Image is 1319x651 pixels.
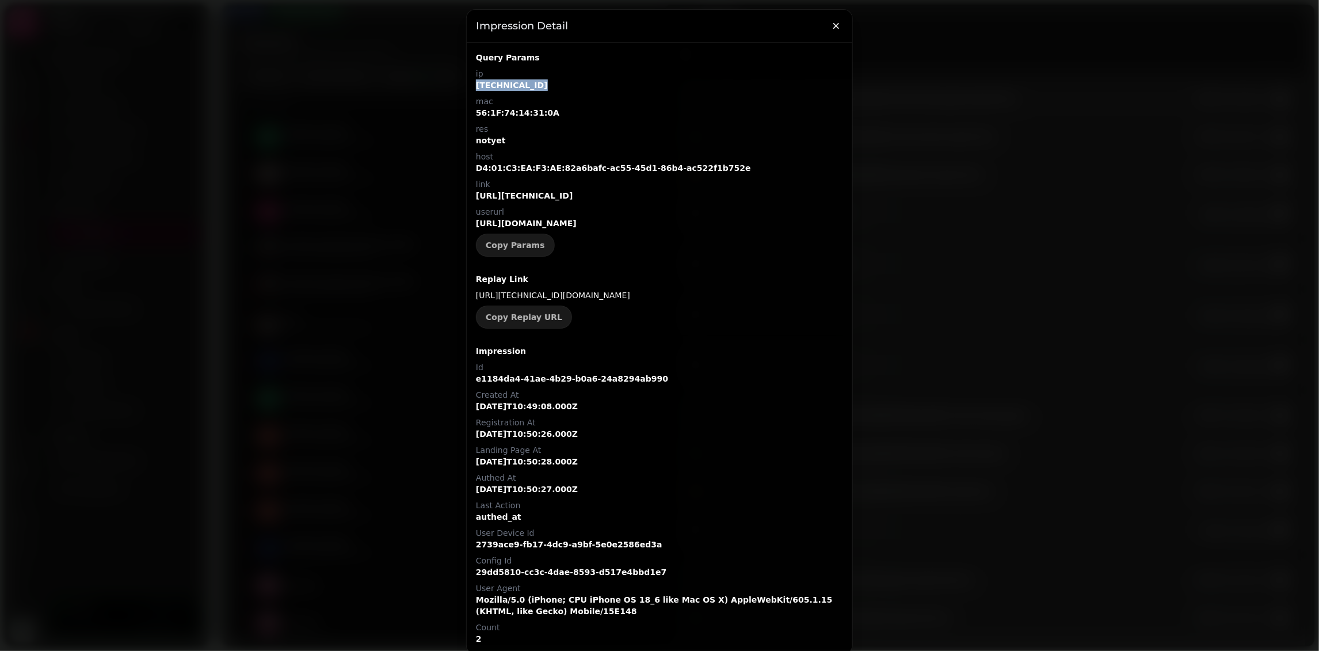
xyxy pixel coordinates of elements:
[476,96,843,107] p: mac
[476,389,843,401] p: Created At
[476,401,843,412] p: [DATE]T10:49:08.000Z
[476,107,843,119] p: 56:1F:74:14:31:0A
[476,123,843,135] p: res
[476,555,843,566] p: Config Id
[476,373,843,384] p: e1184da4-41ae-4b29-b0a6-24a8294ab990
[476,178,843,190] p: link
[476,234,555,257] button: Copy Params
[476,428,843,440] p: [DATE]T10:50:26.000Z
[476,218,843,229] p: [URL][DOMAIN_NAME]
[486,241,545,249] span: Copy Params
[476,594,843,617] p: Mozilla/5.0 (iPhone; CPU iPhone OS 18_6 like Mac OS X) AppleWebKit/605.1.15 (KHTML, like Gecko) M...
[476,290,843,301] p: [URL][TECHNICAL_ID][DOMAIN_NAME]
[476,273,843,285] p: Replay Link
[476,417,843,428] p: Registration At
[476,484,843,495] p: [DATE]T10:50:27.000Z
[476,19,843,33] h3: Impression detail
[476,361,843,373] p: Id
[476,151,843,162] p: host
[476,633,843,645] p: 2
[476,583,843,594] p: User Agent
[476,52,843,63] p: Query Params
[476,622,843,633] p: Count
[476,456,843,467] p: [DATE]T10:50:28.000Z
[486,313,562,321] span: Copy Replay URL
[476,345,843,357] p: Impression
[476,500,843,511] p: Last Action
[476,511,843,523] p: authed_at
[476,162,843,174] p: D4:01:C3:EA:F3:AE:82a6bafc-ac55-45d1-86b4-ac522f1b752e
[476,472,843,484] p: Authed At
[476,539,843,550] p: 2739ace9-fb17-4dc9-a9bf-5e0e2586ed3a
[476,566,843,578] p: 29dd5810-cc3c-4dae-8593-d517e4bbd1e7
[476,206,843,218] p: userurl
[476,527,843,539] p: User Device Id
[476,444,843,456] p: Landing Page At
[476,79,843,91] p: [TECHNICAL_ID]
[476,190,843,201] p: [URL][TECHNICAL_ID]
[476,135,843,146] p: notyet
[476,68,843,79] p: ip
[476,306,572,329] button: Copy Replay URL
